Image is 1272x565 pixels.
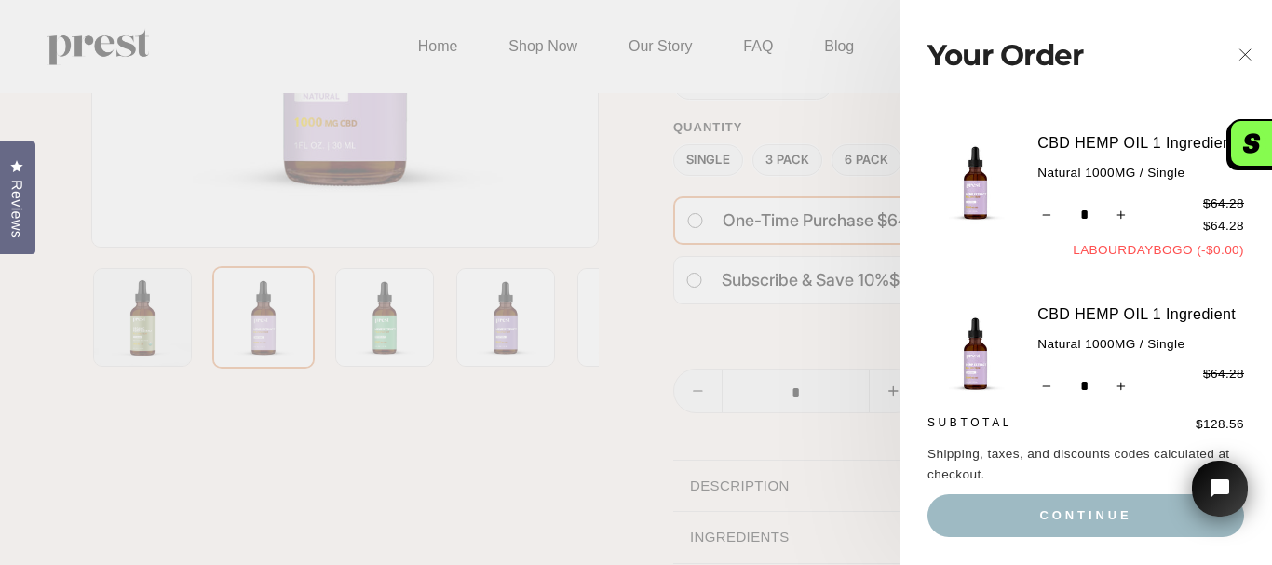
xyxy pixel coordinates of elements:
span: Natural 1000MG / Single [1037,155,1244,183]
input: quantity [1037,200,1130,230]
a: CBD HEMP OIL 1 Ingredient [1037,303,1244,327]
p: $128.56 [1086,414,1244,435]
small: $64.28 [1141,364,1244,384]
span: Natural 1000MG / Single [1037,327,1244,355]
img: CBD HEMP OIL 1 Ingredient [927,305,1023,401]
button: Reduce item quantity by one [1037,200,1057,230]
input: quantity [1037,371,1130,401]
div: Your Order [927,11,1190,100]
span: $64.28 [1203,219,1244,233]
button: Increase item quantity by one [1111,371,1130,401]
img: CBD HEMP OIL 1 Ingredient [927,134,1023,230]
button: Reduce item quantity by one [1037,371,1057,401]
small: $64.28 [1141,194,1244,214]
p: Subtotal [927,414,1086,432]
p: Shipping, taxes, and discounts codes calculated at checkout. [927,444,1244,485]
button: Increase item quantity by one [1111,200,1130,230]
span: $0.00 [1211,390,1244,404]
a: CBD HEMP OIL 1 Ingredient [1037,131,1244,155]
small: LABOURDAYBOGO (-$0.00) [1037,237,1244,261]
span: Reviews [5,180,29,238]
button: Continue [927,494,1244,537]
iframe: Tidio Chat [1168,435,1272,565]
